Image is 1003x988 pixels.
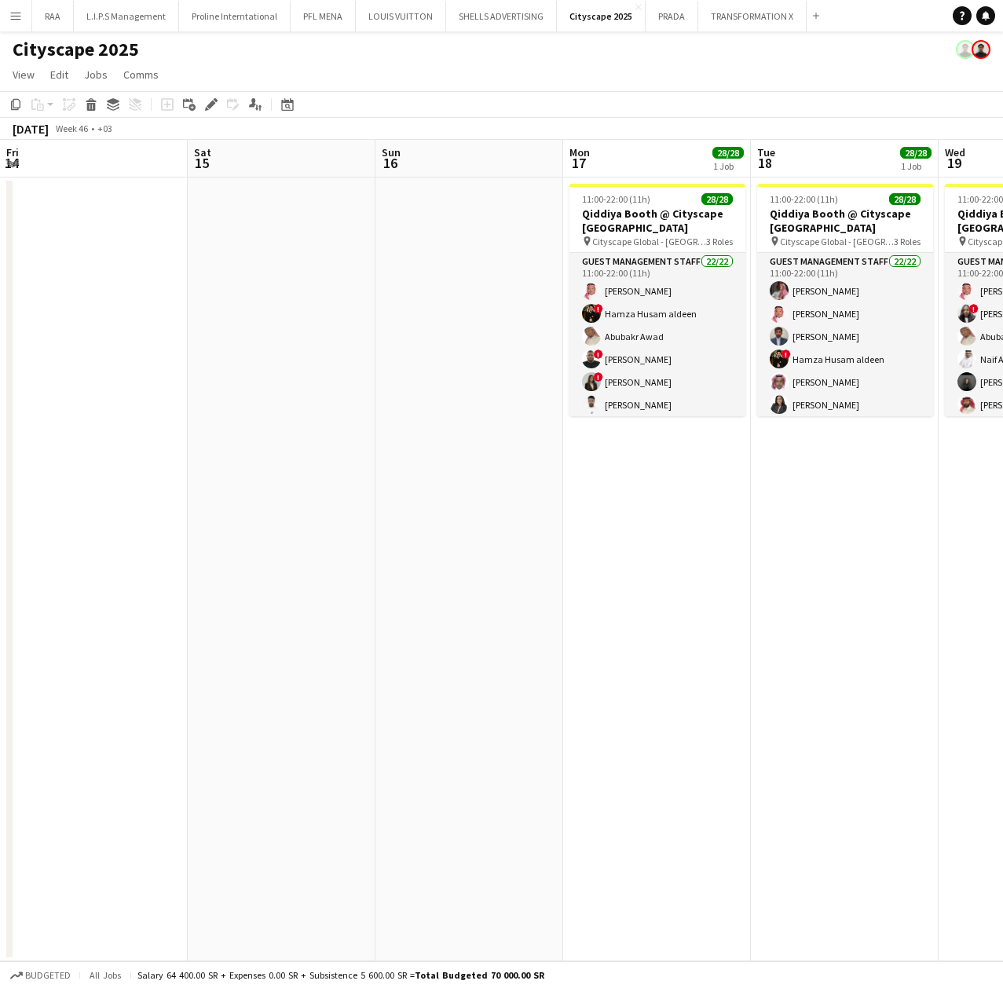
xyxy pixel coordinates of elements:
div: 1 Job [713,160,743,172]
span: 16 [379,154,401,172]
span: Wed [945,145,965,159]
button: Budgeted [8,967,73,984]
button: Proline Interntational [179,1,291,31]
h3: Qiddiya Booth @ Cityscape [GEOGRAPHIC_DATA] [757,207,933,235]
h1: Cityscape 2025 [13,38,139,61]
div: Salary 64 400.00 SR + Expenses 0.00 SR + Subsistence 5 600.00 SR = [137,969,544,981]
span: 17 [567,154,590,172]
h3: Qiddiya Booth @ Cityscape [GEOGRAPHIC_DATA] [569,207,745,235]
span: Cityscape Global - [GEOGRAPHIC_DATA] [780,236,894,247]
span: 3 Roles [706,236,733,247]
span: ! [969,304,979,313]
span: ! [594,372,603,382]
span: All jobs [86,969,124,981]
span: Budgeted [25,970,71,981]
span: 28/28 [889,193,921,205]
span: ! [782,349,791,359]
span: Week 46 [52,123,91,134]
div: [DATE] [13,121,49,137]
span: 11:00-22:00 (11h) [770,193,838,205]
a: Jobs [78,64,114,85]
span: Sun [382,145,401,159]
app-job-card: 11:00-22:00 (11h)28/28Qiddiya Booth @ Cityscape [GEOGRAPHIC_DATA] Cityscape Global - [GEOGRAPHIC_... [569,184,745,416]
span: Total Budgeted 70 000.00 SR [415,969,544,981]
button: TRANSFORMATION X [698,1,807,31]
span: Comms [123,68,159,82]
span: Fri [6,145,19,159]
button: PFL MENA [291,1,356,31]
button: Cityscape 2025 [557,1,646,31]
span: ! [594,304,603,313]
span: Sat [194,145,211,159]
span: ! [594,349,603,359]
span: 19 [943,154,965,172]
div: 1 Job [901,160,931,172]
span: 28/28 [900,147,932,159]
span: 14 [4,154,19,172]
app-user-avatar: Kenan Tesfaselase [956,40,975,59]
app-user-avatar: Kenan Tesfaselase [972,40,990,59]
span: 28/28 [712,147,744,159]
button: RAA [32,1,74,31]
span: 3 Roles [894,236,921,247]
span: 28/28 [701,193,733,205]
div: +03 [97,123,112,134]
span: 18 [755,154,775,172]
a: Edit [44,64,75,85]
span: Edit [50,68,68,82]
span: View [13,68,35,82]
span: Mon [569,145,590,159]
button: LOUIS VUITTON [356,1,446,31]
span: Jobs [84,68,108,82]
span: 15 [192,154,211,172]
app-job-card: 11:00-22:00 (11h)28/28Qiddiya Booth @ Cityscape [GEOGRAPHIC_DATA] Cityscape Global - [GEOGRAPHIC_... [757,184,933,416]
span: Tue [757,145,775,159]
app-card-role: Guest Management Staff22/2211:00-22:00 (11h)[PERSON_NAME][PERSON_NAME][PERSON_NAME]!Hamza Husam a... [757,253,933,785]
a: View [6,64,41,85]
button: SHELLS ADVERTISING [446,1,557,31]
span: 11:00-22:00 (11h) [582,193,650,205]
span: Cityscape Global - [GEOGRAPHIC_DATA] [592,236,706,247]
app-card-role: Guest Management Staff22/2211:00-22:00 (11h)[PERSON_NAME]!Hamza Husam aldeenAbubakr Awad![PERSON_... [569,253,745,785]
button: PRADA [646,1,698,31]
a: Comms [117,64,165,85]
button: L.I.P.S Management [74,1,179,31]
